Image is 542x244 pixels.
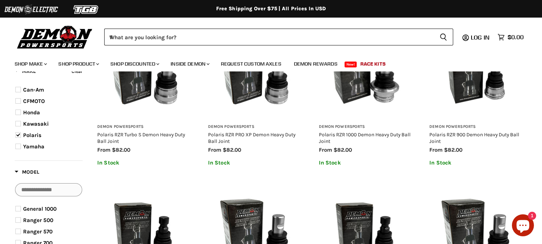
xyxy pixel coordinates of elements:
[97,160,190,166] p: In Stock
[319,160,411,166] p: In Stock
[434,29,453,45] button: Search
[112,147,130,153] span: $82.00
[4,3,59,16] img: Demon Electric Logo 2
[208,124,301,130] h3: Demon Powersports
[471,34,490,41] span: Log in
[97,27,190,119] img: Polaris RZR Turbo S Demon Heavy Duty Ball Joint
[23,86,44,93] span: Can-Am
[429,124,522,130] h3: Demon Powersports
[23,109,40,116] span: Honda
[429,132,519,144] a: Polaris RZR 900 Demon Heavy Duty Ball Joint
[23,121,49,127] span: Kawasaki
[345,62,357,67] span: New!
[319,132,411,144] a: Polaris RZR 1000 Demon Heavy Duty Ball Joint
[97,132,185,144] a: Polaris RZR Turbo S Demon Heavy Duty Ball Joint
[23,98,45,104] span: CFMOTO
[355,56,391,71] a: Race Kits
[494,32,527,42] a: $0.00
[9,53,522,71] ul: Main menu
[59,3,114,16] img: TGB Logo 2
[23,132,41,138] span: Polaris
[208,147,221,153] span: from
[23,228,52,235] span: Ranger 570
[319,147,332,153] span: from
[9,56,51,71] a: Shop Make
[165,56,214,71] a: Inside Demon
[319,124,411,130] h3: Demon Powersports
[508,34,524,41] span: $0.00
[15,183,82,196] input: Search Options
[429,27,522,119] img: Polaris RZR 900 Demon Heavy Duty Ball Joint
[104,29,434,45] input: When autocomplete results are available use up and down arrows to review and enter to select
[468,34,494,41] a: Log in
[208,160,301,166] p: In Stock
[510,214,536,238] inbox-online-store-chat: Shopify online store chat
[208,132,295,144] a: Polaris RZR PRO XP Demon Heavy Duty Ball Joint
[223,147,241,153] span: $82.00
[15,169,39,178] button: Filter by Model
[215,56,287,71] a: Request Custom Axles
[429,160,522,166] p: In Stock
[208,27,301,119] img: Polaris RZR PRO XP Demon Heavy Duty Ball Joint
[429,147,443,153] span: from
[97,147,110,153] span: from
[105,56,164,71] a: Shop Discounted
[53,56,103,71] a: Shop Product
[23,206,57,212] span: General 1000
[70,67,83,77] button: Clear filter by Make
[104,29,453,45] form: Product
[288,56,343,71] a: Demon Rewards
[334,147,352,153] span: $82.00
[23,217,53,223] span: Ranger 500
[97,124,190,130] h3: Demon Powersports
[319,27,411,119] img: Polaris RZR 1000 Demon Heavy Duty Ball Joint
[15,68,36,77] button: Filter by Make
[15,24,95,50] img: Demon Powersports
[15,169,39,175] span: Model
[23,143,44,150] span: Yamaha
[444,147,462,153] span: $82.00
